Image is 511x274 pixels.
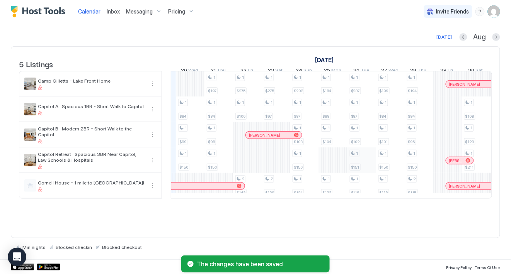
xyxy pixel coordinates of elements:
span: 1 [185,100,187,105]
span: 20 [181,67,187,75]
span: 1 [299,125,301,130]
span: [PERSON_NAME] [449,184,480,189]
a: August 25, 2025 [322,66,344,77]
span: 1 [385,151,387,156]
div: listing image [24,78,36,90]
div: menu [148,130,157,139]
span: $129 [465,139,474,144]
span: $150 [208,165,217,170]
span: $84 [380,114,387,119]
span: $88 [322,114,329,119]
div: menu [148,156,157,165]
span: Thu [418,67,427,75]
span: 1 [213,151,215,156]
span: Messaging [126,8,153,15]
span: $150 [380,165,388,170]
span: $207 [351,88,360,93]
button: More options [148,79,157,88]
span: 1 [356,176,358,181]
span: 29 [441,67,447,75]
span: 21 [211,67,216,75]
span: $194 [408,88,417,93]
span: 1 [299,75,301,80]
span: $150 [179,165,188,170]
span: $108 [465,114,474,119]
span: $98 [208,139,215,144]
span: 1 [299,151,301,156]
span: 1 [242,100,244,105]
span: Wed [189,67,199,75]
span: Sat [476,67,483,75]
div: menu [475,7,485,16]
span: 2 [271,176,273,181]
span: $101 [380,139,388,144]
span: Mon [332,67,342,75]
a: August 22, 2025 [239,66,255,77]
a: August 4, 2025 [313,54,336,66]
span: $150 [294,165,303,170]
span: Cornell House - 1 mile to [GEOGRAPHIC_DATA]! [38,180,145,186]
span: $151 [351,165,359,170]
div: menu [148,105,157,114]
span: Camp Gilletts - Lake Front Home [38,78,145,84]
a: August 20, 2025 [179,66,201,77]
span: 1 [471,151,473,156]
span: $143 [237,190,245,195]
span: 1 [356,151,358,156]
span: Fri [448,67,454,75]
span: Blocked checkin [56,244,92,250]
span: 5 Listings [19,58,53,69]
span: 1 [242,75,244,80]
span: 1 [271,100,273,105]
span: 1 [385,75,387,80]
span: $96 [408,139,415,144]
span: 1 [213,75,215,80]
span: $139 [265,190,274,195]
span: 1 [385,176,387,181]
span: Capitol Retreat · Spacious 3BR Near Capitol, Law Schools & Hospitals [38,151,145,163]
a: August 21, 2025 [209,66,228,77]
span: Wed [389,67,399,75]
span: 1 [414,125,416,130]
span: $123 [322,190,331,195]
div: listing image [24,154,36,166]
span: Fri [248,67,254,75]
span: 1 [385,125,387,130]
div: menu [148,181,157,190]
span: 24 [296,67,303,75]
span: $84 [179,114,186,119]
button: More options [148,130,157,139]
span: [PERSON_NAME] [449,158,463,163]
span: 1 [471,125,473,130]
span: Pricing [168,8,185,15]
span: $211 [465,165,474,170]
span: Tue [361,67,370,75]
span: Aug [474,33,486,42]
div: Open Intercom Messenger [8,248,26,266]
button: Previous month [460,33,467,41]
span: Blocked checkout [102,244,142,250]
span: $103 [294,139,303,144]
span: Thu [217,67,226,75]
span: $202 [294,88,303,93]
span: $87 [351,114,358,119]
span: $84 [408,114,415,119]
div: [DATE] [437,34,452,41]
button: More options [148,156,157,165]
span: Capitol A · Spacious 1BR - Short Walk to Capitol [38,103,145,109]
span: $184 [322,88,331,93]
span: 2 [414,176,416,181]
span: $115 [408,190,417,195]
span: 27 [382,67,388,75]
span: 22 [241,67,247,75]
a: August 24, 2025 [294,66,314,77]
a: August 29, 2025 [439,66,456,77]
span: 1 [271,75,273,80]
span: The changes have been saved [197,260,324,268]
span: 1 [414,151,416,156]
button: More options [148,181,157,190]
span: [PERSON_NAME] [449,82,480,87]
a: August 23, 2025 [266,66,285,77]
button: Next month [492,33,500,41]
span: $87 [294,114,300,119]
